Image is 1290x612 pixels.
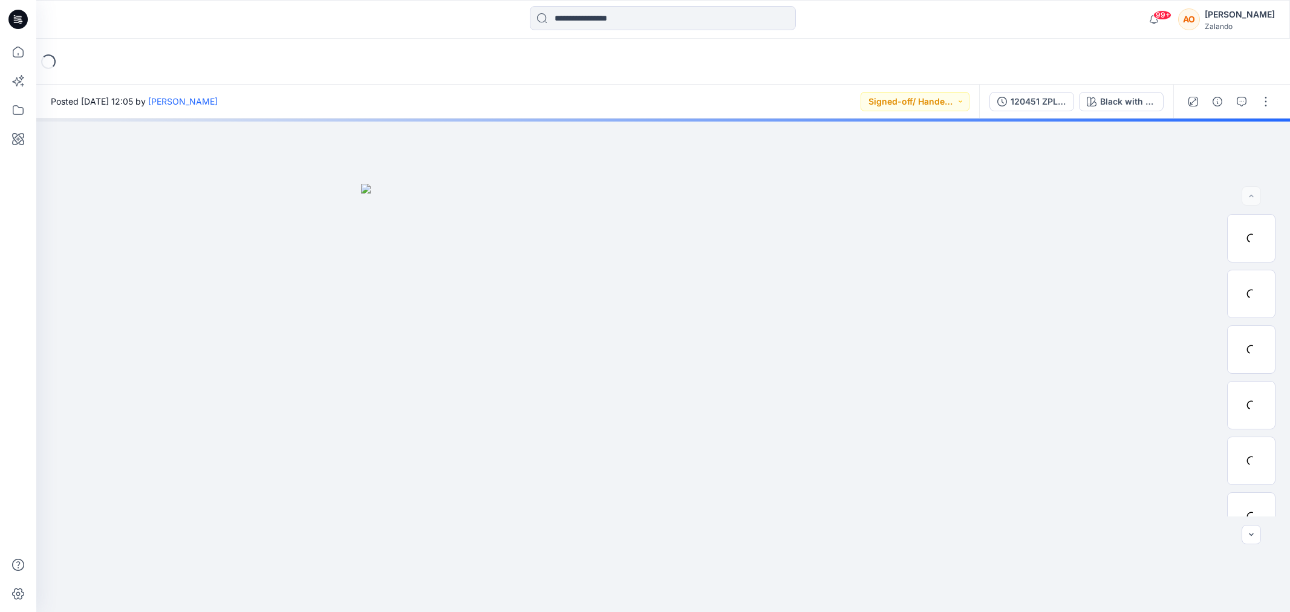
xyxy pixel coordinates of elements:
[1205,22,1275,31] div: Zalando
[1178,8,1200,30] div: AO
[1208,92,1227,111] button: Details
[1100,95,1156,108] div: Black with [PERSON_NAME]
[1079,92,1164,111] button: Black with [PERSON_NAME]
[1011,95,1066,108] div: 120451 ZPL SET DEV KM
[1205,7,1275,22] div: [PERSON_NAME]
[148,96,218,106] a: [PERSON_NAME]
[989,92,1074,111] button: 120451 ZPL SET DEV KM
[1153,10,1171,20] span: 99+
[361,184,966,612] img: eyJhbGciOiJIUzI1NiIsImtpZCI6IjAiLCJzbHQiOiJzZXMiLCJ0eXAiOiJKV1QifQ.eyJkYXRhIjp7InR5cGUiOiJzdG9yYW...
[51,95,218,108] span: Posted [DATE] 12:05 by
